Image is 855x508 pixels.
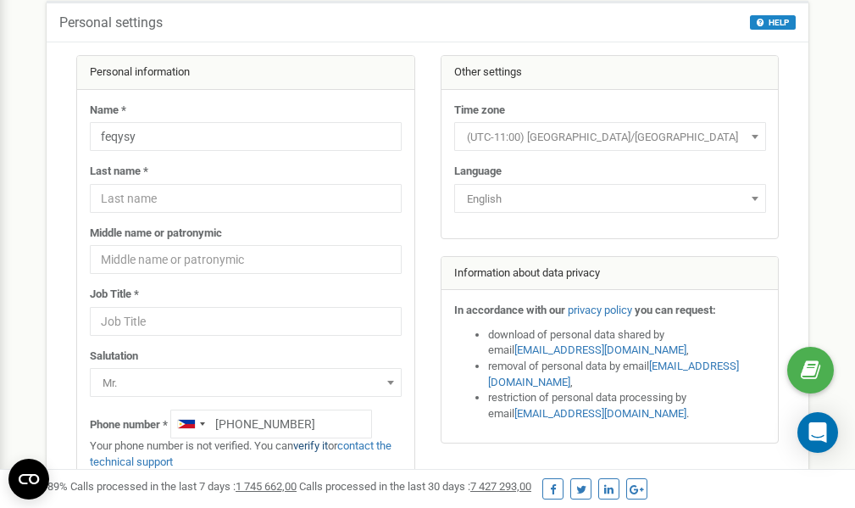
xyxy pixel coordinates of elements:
[90,417,168,433] label: Phone number *
[8,459,49,500] button: Open CMP widget
[488,360,739,388] a: [EMAIL_ADDRESS][DOMAIN_NAME]
[171,410,210,438] div: Telephone country code
[470,480,531,493] u: 7 427 293,00
[59,15,163,31] h5: Personal settings
[90,245,402,274] input: Middle name or patronymic
[90,164,148,180] label: Last name *
[90,184,402,213] input: Last name
[454,122,766,151] span: (UTC-11:00) Pacific/Midway
[299,480,531,493] span: Calls processed in the last 30 days :
[514,343,686,356] a: [EMAIL_ADDRESS][DOMAIN_NAME]
[236,480,297,493] u: 1 745 662,00
[90,307,402,336] input: Job Title
[568,304,632,316] a: privacy policy
[90,438,402,470] p: Your phone number is not verified. You can or
[441,257,779,291] div: Information about data privacy
[90,103,126,119] label: Name *
[90,349,138,365] label: Salutation
[514,407,686,420] a: [EMAIL_ADDRESS][DOMAIN_NAME]
[170,410,372,438] input: +1-800-555-55-55
[96,371,396,395] span: Mr.
[635,304,716,316] strong: you can request:
[454,304,565,316] strong: In accordance with our
[293,439,328,452] a: verify it
[460,187,760,211] span: English
[90,226,222,242] label: Middle name or patronymic
[90,368,402,397] span: Mr.
[454,184,766,213] span: English
[454,164,502,180] label: Language
[77,56,414,90] div: Personal information
[488,390,766,421] li: restriction of personal data processing by email .
[90,439,391,468] a: contact the technical support
[454,103,505,119] label: Time zone
[797,412,838,453] div: Open Intercom Messenger
[70,480,297,493] span: Calls processed in the last 7 days :
[488,327,766,359] li: download of personal data shared by email ,
[90,287,139,303] label: Job Title *
[750,15,796,30] button: HELP
[90,122,402,151] input: Name
[441,56,779,90] div: Other settings
[488,359,766,390] li: removal of personal data by email ,
[460,126,760,149] span: (UTC-11:00) Pacific/Midway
